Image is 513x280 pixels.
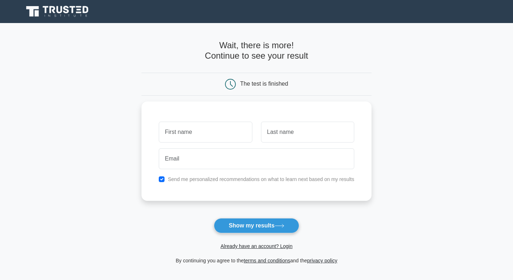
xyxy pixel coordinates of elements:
[261,122,354,143] input: Last name
[307,258,337,263] a: privacy policy
[159,122,252,143] input: First name
[137,256,376,265] div: By continuing you agree to the and the
[141,40,372,61] h4: Wait, there is more! Continue to see your result
[220,243,292,249] a: Already have an account? Login
[159,148,354,169] input: Email
[214,218,299,233] button: Show my results
[244,258,290,263] a: terms and conditions
[168,176,354,182] label: Send me personalized recommendations on what to learn next based on my results
[240,81,288,87] div: The test is finished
